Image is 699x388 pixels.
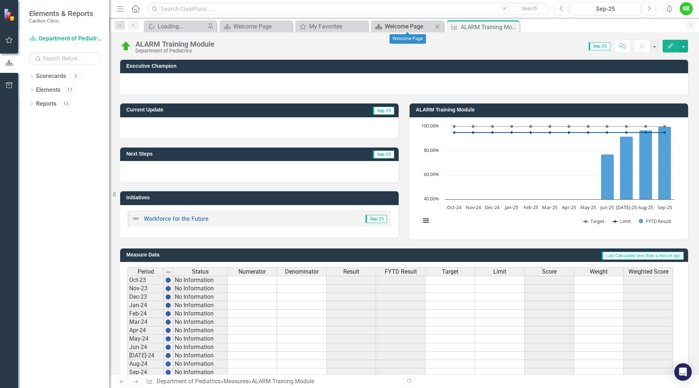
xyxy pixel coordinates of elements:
[165,328,171,333] img: BgCOk07PiH71IgAAAABJRU5ErkJggg==
[36,72,66,81] a: Scorecards
[192,269,209,275] span: Status
[165,344,171,350] img: BgCOk07PiH71IgAAAABJRU5ErkJggg==
[158,22,206,31] div: Loading...
[562,204,576,211] text: Apr-25
[224,378,249,385] a: Measures
[126,252,286,258] h3: Measure Data
[658,126,671,199] path: Sep-25, 100. FYTD Result.
[127,285,164,293] td: Nov-23
[493,269,506,275] span: Limit
[549,125,552,128] path: Mar-25, 100. Target.
[644,125,647,128] path: Aug-25, 100. Target.
[568,131,570,134] path: Apr-25, 95. Limit.
[424,147,439,153] text: 80.00%
[127,293,164,301] td: Dec-23
[663,125,666,128] path: Sep-25, 100. Target.
[29,18,93,24] small: Carilion Clinic
[542,204,557,211] text: Mar-25
[602,252,684,260] span: Last Calculated less than a minute ago
[36,86,60,94] a: Elements
[663,131,666,134] path: Sep-25, 95. Limit.
[417,123,681,232] div: Chart. Highcharts interactive chart.
[580,204,596,211] text: May-25
[146,377,399,386] div: » »
[373,150,394,158] span: Sep-25
[639,218,672,224] button: Show FYTD Result
[147,3,549,15] input: Search ClearPoint...
[453,131,456,134] path: Oct-24, 95. Limit.
[590,269,608,275] span: Weight
[390,34,426,44] div: Welcome Page
[165,353,171,358] img: BgCOk07PiH71IgAAAABJRU5ErkJggg==
[573,5,638,13] div: Sep-25
[343,269,359,275] span: Result
[680,2,693,15] button: KK
[657,204,672,211] text: Sep-25
[173,368,228,377] td: No Information
[126,107,295,113] h3: Current Update
[366,215,387,223] span: Sep-25
[587,125,590,128] path: May-25, 100. Target.
[491,131,494,134] path: Dec-24, 95. Limit.
[511,4,548,14] button: Search
[616,204,637,211] text: [DATE]-25
[373,107,394,115] span: Sep-25
[674,363,692,381] div: Open Intercom Messenger
[165,369,171,375] img: BgCOk07PiH71IgAAAABJRU5ErkJggg==
[385,22,433,31] div: Welcome Page
[583,218,605,224] button: Show Target
[587,131,590,134] path: May-25, 95. Limit.
[173,360,228,368] td: No Information
[549,131,552,134] path: Mar-25, 95. Limit.
[472,125,475,128] path: Nov-24, 100. Target.
[131,214,140,223] img: Not Defined
[461,23,518,32] div: ALARM Training Module
[29,9,93,18] span: Elements & Reports
[625,125,628,128] path: Jul-25, 100. Target.
[127,301,164,310] td: Jan-24
[522,5,537,11] span: Search
[135,48,214,54] div: Department of Pediatrics
[135,40,214,48] div: ALARM Training Module
[173,293,228,301] td: No Information
[309,22,366,31] div: My Favorites
[542,269,557,275] span: Score
[601,154,614,199] path: Jun-25, 77.04918033. FYTD Result.
[510,131,513,134] path: Jan-25, 95. Limit.
[529,125,532,128] path: Feb-25, 100. Target.
[638,204,653,211] text: Aug-25
[252,378,314,385] div: ALARM Training Module
[165,319,171,325] img: BgCOk07PiH71IgAAAABJRU5ErkJggg==
[442,269,458,275] span: Target
[64,87,76,93] div: 17
[589,42,610,50] span: Sep-25
[504,204,518,211] text: Jan-25
[285,269,319,275] span: Denominator
[173,310,228,318] td: No Information
[385,269,417,275] span: FYTD Result
[173,343,228,352] td: No Information
[165,336,171,342] img: BgCOk07PiH71IgAAAABJRU5ErkJggg==
[620,136,633,199] path: Jul-25, 91.80327869. FYTD Result.
[524,204,538,211] text: Feb-25
[600,204,614,211] text: Jun-25
[165,286,171,291] img: BgCOk07PiH71IgAAAABJRU5ErkJggg==
[173,352,228,360] td: No Information
[606,125,609,128] path: Jun-25, 100. Target.
[127,352,164,360] td: [DATE]-24
[472,131,475,134] path: Nov-24, 95. Limit.
[173,318,228,326] td: No Information
[424,195,439,202] text: 40.00%
[173,301,228,310] td: No Information
[570,2,640,15] button: Sep-25
[127,310,164,318] td: Feb-24
[165,277,171,283] img: BgCOk07PiH71IgAAAABJRU5ErkJggg==
[127,360,164,368] td: Aug-24
[126,63,684,69] h3: Executive Champion
[510,125,513,128] path: Jan-25, 100. Target.
[127,318,164,326] td: Mar-24
[173,276,228,285] td: No Information
[29,35,102,43] a: Department of Pediatrics
[233,22,291,31] div: Welcome Page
